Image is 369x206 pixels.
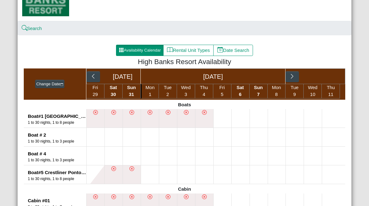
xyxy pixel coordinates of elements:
svg: x circle [111,166,116,171]
svg: x circle [166,110,170,115]
div: Number of Guests [28,176,86,182]
svg: x circle [148,194,152,199]
h4: High Banks Resort Availability [28,58,341,66]
span: 1 [149,92,151,97]
div: Cabin [24,184,345,193]
svg: x circle [166,194,170,199]
div: Boat#1 [GEOGRAPHIC_DATA] [28,113,86,120]
svg: x circle [148,110,152,115]
div: Boat # 4 [28,150,86,158]
li: Sat [104,84,123,98]
svg: chevron left [90,73,96,79]
svg: x circle [184,194,189,199]
span: 11 [328,92,334,97]
li: Wed [177,84,195,98]
div: Number of Guests [28,157,86,163]
svg: x circle [93,110,98,115]
svg: x circle [129,194,134,199]
span: 4 [203,92,205,97]
div: Boat # 2 [28,132,86,139]
svg: x circle [129,166,134,171]
svg: book [167,47,173,53]
li: Fri [213,84,231,98]
span: 8 [275,92,278,97]
button: chevron left [87,71,100,83]
a: searchSearch [22,26,42,31]
span: 3 [184,92,187,97]
svg: x circle [129,110,134,115]
div: [DATE] [105,69,141,84]
li: Wed [304,84,322,98]
svg: x circle [93,194,98,199]
li: Thu [322,84,340,98]
span: 30 [111,92,116,97]
svg: calendar date [217,47,223,53]
div: Number of Guests [28,138,86,144]
li: Tue [159,84,177,98]
svg: search [22,26,27,31]
svg: x circle [111,194,116,199]
span: 2 [166,92,169,97]
li: Sat [231,84,250,98]
span: 6 [239,92,241,97]
span: 9 [293,92,296,97]
div: Number of Guests [28,120,86,125]
svg: x circle [184,110,189,115]
li: Sun [250,84,268,98]
div: Boats [24,100,345,109]
span: 5 [221,92,223,97]
span: 7 [257,92,260,97]
div: Boat#5 Crestliner Pontoon [28,169,86,176]
li: Mon [141,84,159,98]
button: calendar dateDate Search [213,45,253,56]
div: [DATE] [141,69,286,84]
svg: calendar [60,83,63,86]
span: 29 [93,92,98,97]
li: Thu [195,84,213,98]
li: Sun [123,84,141,98]
svg: x circle [111,110,116,115]
svg: chevron right [289,73,295,79]
button: bookRental Unit Types [163,45,214,56]
li: Mon [268,84,286,98]
div: Cabin #01 [28,197,86,204]
span: 31 [129,92,134,97]
li: Tue [286,84,304,98]
span: 10 [310,92,316,97]
svg: x circle [202,110,207,115]
svg: x circle [202,194,207,199]
button: grid3x3 gap fillAvailability Calendar [116,45,164,56]
button: Change Datecalendar [35,80,64,88]
button: chevron right [286,71,299,83]
svg: grid3x3 gap fill [119,48,124,53]
li: Fri [86,84,104,98]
